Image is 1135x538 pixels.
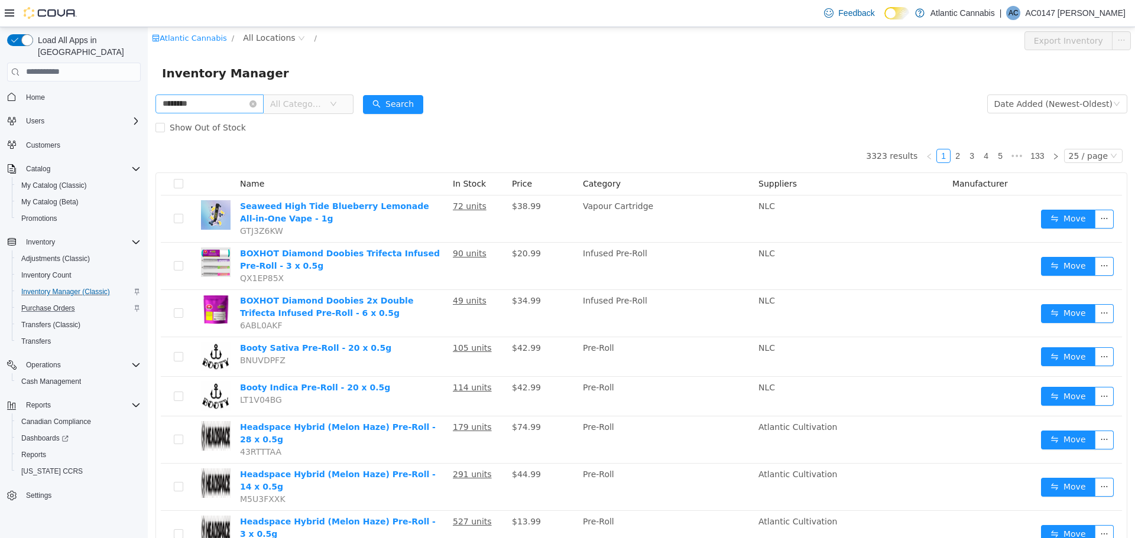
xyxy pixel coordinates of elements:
li: 5 [845,122,860,136]
img: BOXHOT Diamond Doobies 2x Double Trifecta Infused Pre-Roll - 6 x 0.5g hero shot [53,268,83,297]
span: My Catalog (Beta) [17,195,141,209]
span: Settings [26,491,51,500]
button: icon: swapMove [893,498,948,517]
u: 49 units [305,269,339,278]
button: Home [2,89,145,106]
button: icon: ellipsis [947,498,966,517]
i: icon: right [904,126,912,133]
span: Settings [21,488,141,503]
button: Transfers (Classic) [12,317,145,333]
u: 291 units [305,442,344,452]
i: icon: close-circle [102,73,109,80]
span: Dashboards [21,433,69,443]
span: Purchase Orders [21,304,75,313]
span: Washington CCRS [17,464,141,478]
a: Transfers (Classic) [17,318,85,332]
span: Operations [21,358,141,372]
span: Atlantic Cultivation [611,490,689,499]
span: Canadian Compliance [21,417,91,426]
span: Promotions [17,211,141,226]
a: Booty Indica Pre-Roll - 20 x 0.5g [92,356,242,365]
span: Reports [21,398,141,412]
a: Headspace Hybrid (Melon Haze) Pre-Roll - 3 x 0.5g [92,490,288,511]
span: BNUVDPFZ [92,328,138,338]
td: Infused Pre-Roll [430,216,606,263]
input: Dark Mode [884,7,909,19]
u: 72 units [305,174,339,184]
button: icon: swapMove [893,230,948,249]
span: Customers [21,138,141,152]
span: Promotions [21,214,57,223]
button: icon: ellipsis [947,277,966,296]
a: Purchase Orders [17,301,80,315]
span: Reports [26,400,51,410]
span: My Catalog (Classic) [17,178,141,193]
span: Cash Management [17,374,141,389]
span: Atlantic Cultivation [611,442,689,452]
u: 527 units [305,490,344,499]
span: Home [21,90,141,105]
span: All Locations [95,4,147,17]
p: Atlantic Cannabis [930,6,995,20]
button: [US_STATE] CCRS [12,463,145,480]
span: Show Out of Stock [17,96,103,105]
li: Previous Page [774,122,789,136]
img: Booty Indica Pre-Roll - 20 x 0.5g hero shot [53,354,83,384]
img: Seaweed High Tide Blueberry Lemonade All-in-One Vape - 1g hero shot [53,173,83,203]
td: Vapour Cartridge [430,168,606,216]
a: Headspace Hybrid (Melon Haze) Pre-Roll - 14 x 0.5g [92,442,288,464]
span: NLC [611,221,627,231]
span: Transfers (Classic) [21,320,80,330]
td: Pre-Roll [430,484,606,531]
span: ••• [860,122,878,136]
li: Next 5 Pages [860,122,878,136]
p: | [1000,6,1002,20]
i: icon: left [778,126,785,133]
a: Customers [21,138,65,152]
p: AC0147 [PERSON_NAME] [1025,6,1126,20]
span: Inventory Count [21,270,72,280]
button: icon: swapMove [893,451,948,469]
span: Canadian Compliance [17,415,141,429]
button: Cash Management [12,373,145,390]
span: Inventory [26,237,55,247]
button: icon: swapMove [893,403,948,422]
span: $44.99 [364,442,393,452]
span: $38.99 [364,174,393,184]
button: Catalog [2,161,145,177]
li: 3323 results [718,122,770,136]
button: Operations [2,357,145,373]
li: 2 [803,122,817,136]
span: GTJ3Z6KW [92,199,135,208]
a: My Catalog (Classic) [17,178,92,193]
button: Purchase Orders [12,300,145,317]
button: icon: searchSearch [215,68,275,87]
span: Home [26,93,45,102]
span: Name [92,152,116,161]
span: Dashboards [17,431,141,445]
a: 5 [846,122,859,135]
a: Headspace Hybrid (Melon Haze) Pre-Roll - 28 x 0.5g [92,395,288,417]
span: NLC [611,269,627,278]
a: Canadian Compliance [17,415,96,429]
a: Reports [17,448,51,462]
u: 114 units [305,356,344,365]
span: Catalog [26,164,50,174]
nav: Complex example [7,84,141,535]
span: Purchase Orders [17,301,141,315]
u: 90 units [305,221,339,231]
button: Reports [21,398,56,412]
span: Users [26,116,44,126]
button: Reports [2,397,145,413]
a: 1 [789,122,802,135]
button: Inventory Count [12,267,145,283]
span: Adjustments (Classic) [21,254,90,263]
img: Headspace Hybrid (Melon Haze) Pre-Roll - 14 x 0.5g hero shot [53,441,83,471]
span: Cash Management [21,377,81,386]
i: icon: shop [4,7,12,15]
a: Dashboards [17,431,73,445]
img: Headspace Hybrid (Melon Haze) Pre-Roll - 3 x 0.5g hero shot [53,488,83,518]
button: icon: swapMove [893,360,948,379]
span: Manufacturer [805,152,860,161]
a: Inventory Manager (Classic) [17,285,115,299]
